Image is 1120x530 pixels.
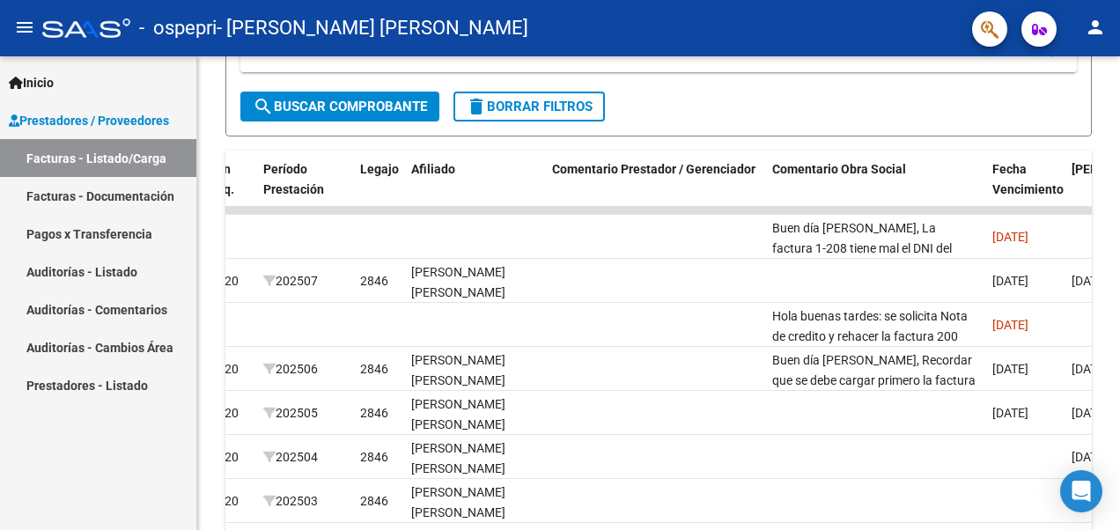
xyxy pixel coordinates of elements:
[411,162,455,176] span: Afiliado
[466,96,487,117] mat-icon: delete
[360,403,388,423] div: 2846
[411,438,538,498] div: [PERSON_NAME] [PERSON_NAME] 27530740957
[411,394,538,454] div: [PERSON_NAME] [PERSON_NAME] 27530740957
[360,359,388,379] div: 2846
[263,494,318,508] span: 202503
[360,271,388,291] div: 2846
[253,99,427,114] span: Buscar Comprobante
[166,162,234,196] span: Integracion Importe Liq.
[263,406,318,420] span: 202505
[1072,406,1108,420] span: [DATE]
[992,362,1028,376] span: [DATE]
[992,162,1064,196] span: Fecha Vencimiento
[139,9,217,48] span: - ospepri
[772,309,973,483] span: Hola buenas tardes: se solicita Nota de credito y rehacer la factura 200 dado que la misma tiene ...
[466,99,593,114] span: Borrar Filtros
[992,230,1028,244] span: [DATE]
[1072,362,1108,376] span: [DATE]
[411,262,538,322] div: [PERSON_NAME] [PERSON_NAME] 27530740957
[772,162,906,176] span: Comentario Obra Social
[353,151,404,228] datatable-header-cell: Legajo
[772,353,976,447] span: Buen día [PERSON_NAME], Recordar que se debe cargar primero la factura y luego dentro de la misma...
[256,151,353,228] datatable-header-cell: Período Prestación
[992,274,1028,288] span: [DATE]
[1085,17,1106,38] mat-icon: person
[263,274,318,288] span: 202507
[360,447,388,467] div: 2846
[9,111,169,130] span: Prestadores / Proveedores
[9,73,54,92] span: Inicio
[217,9,528,48] span: - [PERSON_NAME] [PERSON_NAME]
[263,362,318,376] span: 202506
[263,162,324,196] span: Período Prestación
[1072,450,1108,464] span: [DATE]
[992,318,1028,332] span: [DATE]
[453,92,605,121] button: Borrar Filtros
[985,151,1065,228] datatable-header-cell: Fecha Vencimiento
[360,491,388,512] div: 2846
[253,96,274,117] mat-icon: search
[360,162,399,176] span: Legajo
[1060,470,1102,512] div: Open Intercom Messenger
[263,450,318,464] span: 202504
[14,17,35,38] mat-icon: menu
[240,92,439,121] button: Buscar Comprobante
[1072,274,1108,288] span: [DATE]
[552,162,755,176] span: Comentario Prestador / Gerenciador
[545,151,765,228] datatable-header-cell: Comentario Prestador / Gerenciador
[772,221,977,455] span: Buen día [PERSON_NAME], La factura 1-208 tiene mal el DNI del paciente en el cuerpo de la misma. ...
[765,151,985,228] datatable-header-cell: Comentario Obra Social
[411,350,538,410] div: [PERSON_NAME] [PERSON_NAME] 27530740957
[404,151,545,228] datatable-header-cell: Afiliado
[992,406,1028,420] span: [DATE]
